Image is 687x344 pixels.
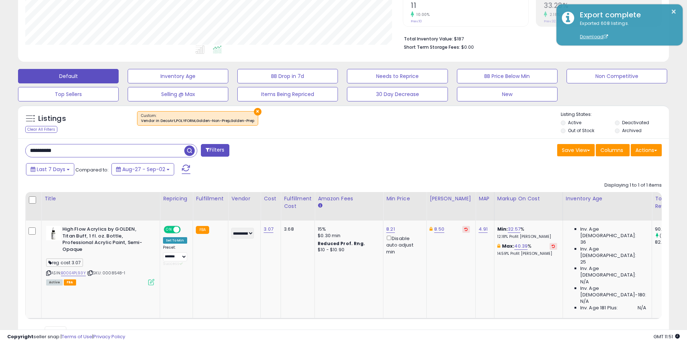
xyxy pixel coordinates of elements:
[347,87,448,101] button: 30 Day Decrease
[318,232,378,239] div: $0.30 min
[655,239,684,245] div: 82.1
[163,245,187,266] div: Preset:
[461,44,474,51] span: $0.00
[264,226,273,233] a: 3.07
[600,147,623,154] span: Columns
[111,163,174,175] button: Aug-27 - Sep-02
[196,195,225,203] div: Fulfillment
[568,119,581,126] label: Active
[386,195,423,203] div: Min Price
[574,20,677,40] div: Exported 608 listings.
[660,233,677,239] small: (10.35%)
[180,227,191,233] span: OFF
[87,270,125,276] span: | SKU: 0008548-1
[201,144,229,157] button: Filters
[237,87,338,101] button: Items Being Repriced
[46,226,154,284] div: ASIN:
[318,226,378,232] div: 15%
[61,270,86,276] a: B00E4PL93Y
[318,240,365,247] b: Reduced Prof. Rng.
[580,259,586,265] span: 25
[514,243,528,250] a: 40.39
[122,166,165,173] span: Aug-27 - Sep-02
[671,7,677,16] button: ×
[497,234,557,239] p: 12.18% Profit [PERSON_NAME]
[318,203,322,209] small: Amazon Fees.
[62,333,92,340] a: Terms of Use
[479,226,488,233] a: 4.91
[561,111,669,118] p: Listing States:
[497,226,508,232] b: Min:
[18,87,119,101] button: Top Sellers
[318,195,380,203] div: Amazon Fees
[44,195,157,203] div: Title
[574,10,677,20] div: Export complete
[75,166,109,173] span: Compared to:
[141,118,254,123] div: Vendor in DecoArt,POLYFORM,Golden-Non-Prep,Golden-Prep
[457,87,558,101] button: New
[386,234,421,255] div: Disable auto adjust min
[655,195,681,210] div: Total Rev.
[228,192,261,221] th: CSV column name: cust_attr_2_Vendor
[18,69,119,83] button: Default
[163,237,187,244] div: Set To Min
[163,261,183,266] span: Success
[284,226,309,232] div: 3.68
[196,226,209,234] small: FBA
[631,144,662,156] button: Actions
[434,226,444,233] a: 8.50
[655,226,684,232] div: 90.6
[580,305,618,311] span: Inv. Age 181 Plus:
[386,226,395,233] a: 8.21
[237,69,338,83] button: BB Drop in 7d
[622,127,642,134] label: Archived
[596,144,630,156] button: Columns
[264,195,278,203] div: Cost
[580,34,608,40] a: Download
[580,239,586,245] span: 36
[544,1,661,11] h2: 33.28%
[414,12,430,17] small: 10.00%
[62,226,150,254] b: High Flow Acrylics by GOLDEN, Titan Buff, 1 fl. oz. Bottle, Professional Acrylic Paint, Semi-Opaque
[93,333,125,340] a: Privacy Policy
[566,195,649,203] div: Inventory Age
[580,285,646,298] span: Inv. Age [DEMOGRAPHIC_DATA]-180:
[580,226,646,239] span: Inv. Age [DEMOGRAPHIC_DATA]:
[544,19,563,23] small: Prev: 32.57%
[497,251,557,256] p: 14.59% Profit [PERSON_NAME]
[231,195,257,203] div: Vendor
[404,34,656,43] li: $187
[141,113,254,124] span: Custom:
[580,279,589,285] span: N/A
[31,328,83,335] span: Show: entries
[604,182,662,189] div: Displaying 1 to 1 of 1 items
[653,333,680,340] span: 2025-09-11 11:51 GMT
[26,163,74,175] button: Last 7 Days
[502,243,515,249] b: Max:
[7,334,125,340] div: seller snap | |
[37,166,65,173] span: Last 7 Days
[46,258,83,267] span: reg cost 3.07
[508,226,520,233] a: 32.57
[347,69,448,83] button: Needs to Reprice
[580,265,646,278] span: Inv. Age [DEMOGRAPHIC_DATA]:
[46,279,63,286] span: All listings currently available for purchase on Amazon
[430,195,472,203] div: [PERSON_NAME]
[128,87,228,101] button: Selling @ Max
[128,69,228,83] button: Inventory Age
[411,19,422,23] small: Prev: 10
[638,305,646,311] span: N/A
[411,1,528,11] h2: 11
[557,144,595,156] button: Save View
[479,195,491,203] div: MAP
[284,195,312,210] div: Fulfillment Cost
[318,247,378,253] div: $10 - $10.90
[580,298,589,305] span: N/A
[254,108,261,116] button: ×
[567,69,667,83] button: Non Competitive
[547,12,560,17] small: 2.18%
[64,279,76,286] span: FBA
[494,192,563,221] th: The percentage added to the cost of goods (COGS) that forms the calculator for Min & Max prices.
[497,243,557,256] div: %
[497,195,560,203] div: Markup on Cost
